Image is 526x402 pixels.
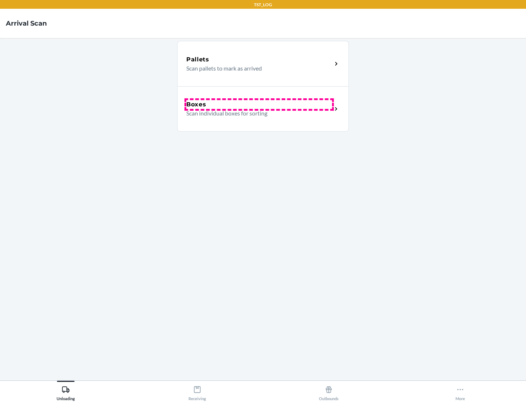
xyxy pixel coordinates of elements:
[131,381,263,401] button: Receiving
[319,383,339,401] div: Outbounds
[177,86,349,132] a: BoxesScan individual boxes for sorting
[456,383,465,401] div: More
[186,64,326,73] p: Scan pallets to mark as arrived
[57,383,75,401] div: Unloading
[186,55,209,64] h5: Pallets
[177,41,349,86] a: PalletsScan pallets to mark as arrived
[263,381,394,401] button: Outbounds
[188,383,206,401] div: Receiving
[394,381,526,401] button: More
[186,109,326,118] p: Scan individual boxes for sorting
[6,19,47,28] h4: Arrival Scan
[254,1,272,8] p: TST_LOG
[186,100,206,109] h5: Boxes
